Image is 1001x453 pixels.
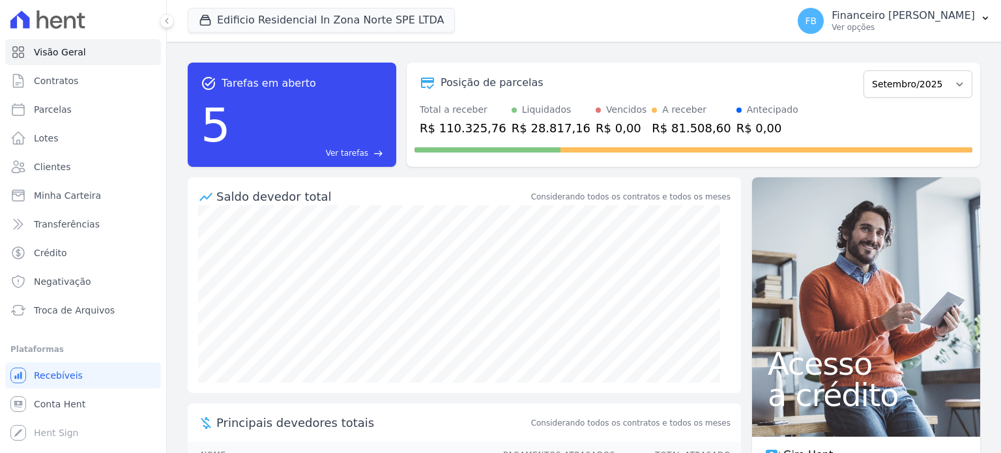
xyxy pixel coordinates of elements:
div: R$ 28.817,16 [512,119,590,137]
span: east [373,149,383,158]
span: Ver tarefas [326,147,368,159]
span: Troca de Arquivos [34,304,115,317]
div: 5 [201,91,231,159]
a: Troca de Arquivos [5,297,161,323]
a: Visão Geral [5,39,161,65]
a: Crédito [5,240,161,266]
a: Negativação [5,269,161,295]
span: Visão Geral [34,46,86,59]
div: R$ 110.325,76 [420,119,506,137]
div: Posição de parcelas [441,75,544,91]
div: R$ 0,00 [736,119,798,137]
button: Edificio Residencial In Zona Norte SPE LTDA [188,8,455,33]
span: Transferências [34,218,100,231]
div: Saldo devedor total [216,188,529,205]
a: Minha Carteira [5,183,161,209]
span: task_alt [201,76,216,91]
button: FB Financeiro [PERSON_NAME] Ver opções [787,3,1001,39]
a: Parcelas [5,96,161,123]
a: Contratos [5,68,161,94]
span: Tarefas em aberto [222,76,316,91]
p: Financeiro [PERSON_NAME] [832,9,975,22]
span: a crédito [768,379,965,411]
span: Clientes [34,160,70,173]
a: Clientes [5,154,161,180]
p: Ver opções [832,22,975,33]
div: A receber [662,103,706,117]
a: Ver tarefas east [236,147,383,159]
a: Recebíveis [5,362,161,388]
span: Minha Carteira [34,189,101,202]
span: Lotes [34,132,59,145]
div: Vencidos [606,103,646,117]
a: Conta Hent [5,391,161,417]
div: Total a receber [420,103,506,117]
a: Lotes [5,125,161,151]
span: Recebíveis [34,369,83,382]
a: Transferências [5,211,161,237]
span: Acesso [768,348,965,379]
div: Considerando todos os contratos e todos os meses [531,191,731,203]
span: Contratos [34,74,78,87]
span: Principais devedores totais [216,414,529,431]
div: R$ 0,00 [596,119,646,137]
div: Plataformas [10,342,156,357]
span: Considerando todos os contratos e todos os meses [531,417,731,429]
span: Parcelas [34,103,72,116]
span: FB [805,16,817,25]
span: Conta Hent [34,398,85,411]
span: Crédito [34,246,67,259]
div: Antecipado [747,103,798,117]
span: Negativação [34,275,91,288]
div: R$ 81.508,60 [652,119,731,137]
div: Liquidados [522,103,572,117]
